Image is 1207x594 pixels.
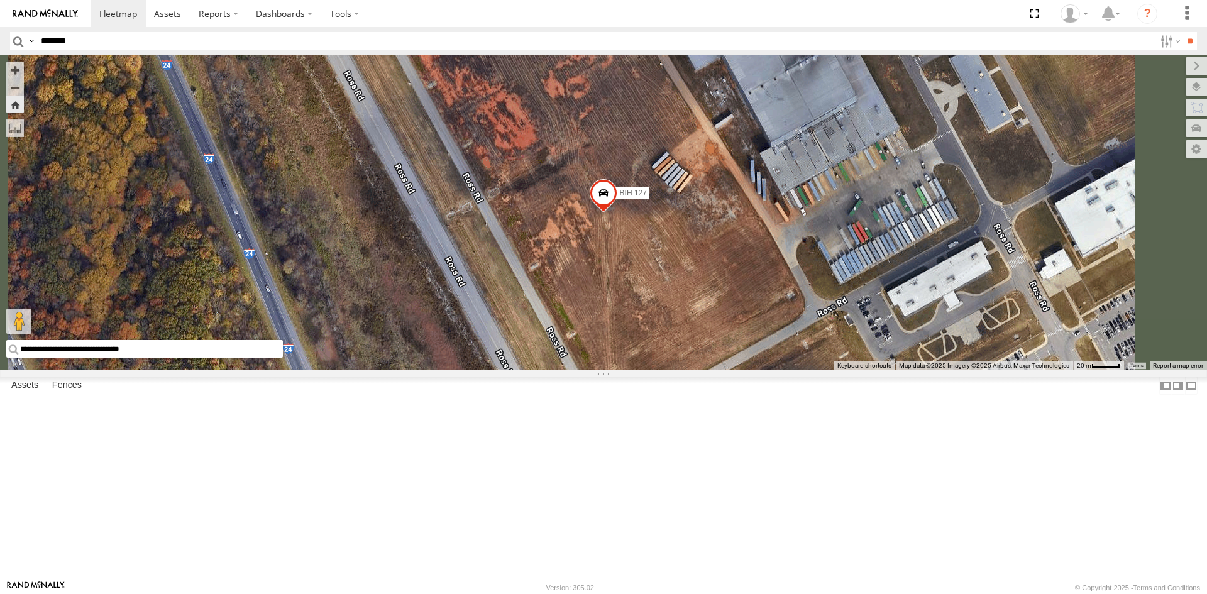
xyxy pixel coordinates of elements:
[1155,32,1182,50] label: Search Filter Options
[546,584,594,591] div: Version: 305.02
[6,96,24,113] button: Zoom Home
[837,361,891,370] button: Keyboard shortcuts
[1153,362,1203,369] a: Report a map error
[1073,361,1124,370] button: Map Scale: 20 m per 42 pixels
[1172,377,1184,395] label: Dock Summary Table to the Right
[6,309,31,334] button: Drag Pegman onto the map to open Street View
[1077,362,1091,369] span: 20 m
[6,79,24,96] button: Zoom out
[6,62,24,79] button: Zoom in
[46,377,88,395] label: Fences
[899,362,1069,369] span: Map data ©2025 Imagery ©2025 Airbus, Maxar Technologies
[620,189,647,197] span: BIH 127
[1133,584,1200,591] a: Terms and Conditions
[1159,377,1172,395] label: Dock Summary Table to the Left
[1056,4,1093,23] div: Nele .
[1137,4,1157,24] i: ?
[5,377,45,395] label: Assets
[1186,140,1207,158] label: Map Settings
[13,9,78,18] img: rand-logo.svg
[7,581,65,594] a: Visit our Website
[6,119,24,137] label: Measure
[1075,584,1200,591] div: © Copyright 2025 -
[1130,363,1144,368] a: Terms
[1185,377,1198,395] label: Hide Summary Table
[26,32,36,50] label: Search Query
